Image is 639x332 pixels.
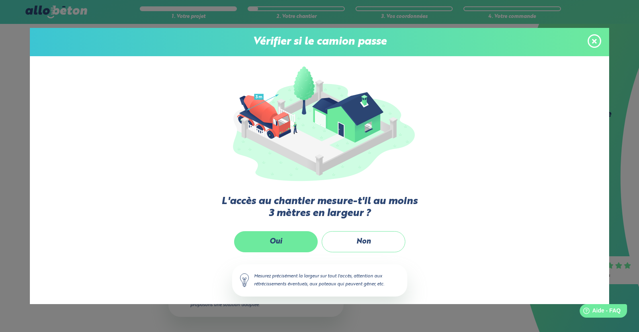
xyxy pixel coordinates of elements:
[322,231,405,252] label: Non
[232,264,407,296] div: Mesurez précisément la largeur sur tout l'accès, attention aux rétrécissements éventuels, aux pot...
[38,36,601,48] p: Vérifier si le camion passe
[568,301,630,323] iframe: Help widget launcher
[220,196,419,219] label: L'accès au chantier mesure-t'il au moins 3 mètres en largeur ?
[234,231,318,252] label: Oui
